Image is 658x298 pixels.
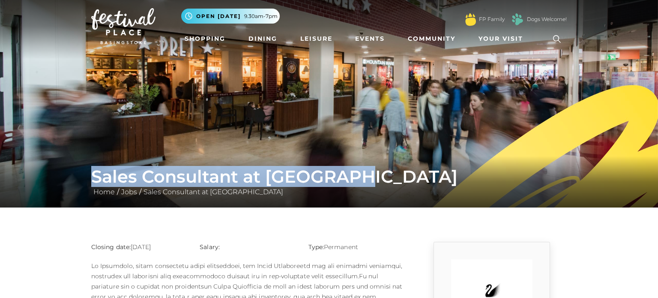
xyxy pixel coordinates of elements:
[91,188,117,196] a: Home
[308,242,404,252] p: Permanent
[91,242,187,252] p: [DATE]
[196,12,241,20] span: Open [DATE]
[404,31,459,47] a: Community
[244,12,278,20] span: 9.30am-7pm
[141,188,285,196] a: Sales Consultant at [GEOGRAPHIC_DATA]
[352,31,388,47] a: Events
[297,31,336,47] a: Leisure
[479,15,505,23] a: FP Family
[91,8,156,44] img: Festival Place Logo
[181,9,280,24] button: Open [DATE] 9.30am-7pm
[479,34,523,43] span: Your Visit
[475,31,531,47] a: Your Visit
[85,166,573,197] div: / /
[308,243,324,251] strong: Type:
[200,243,220,251] strong: Salary:
[527,15,567,23] a: Dogs Welcome!
[245,31,281,47] a: Dining
[91,243,131,251] strong: Closing date:
[91,166,567,187] h1: Sales Consultant at [GEOGRAPHIC_DATA]
[119,188,139,196] a: Jobs
[181,31,229,47] a: Shopping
